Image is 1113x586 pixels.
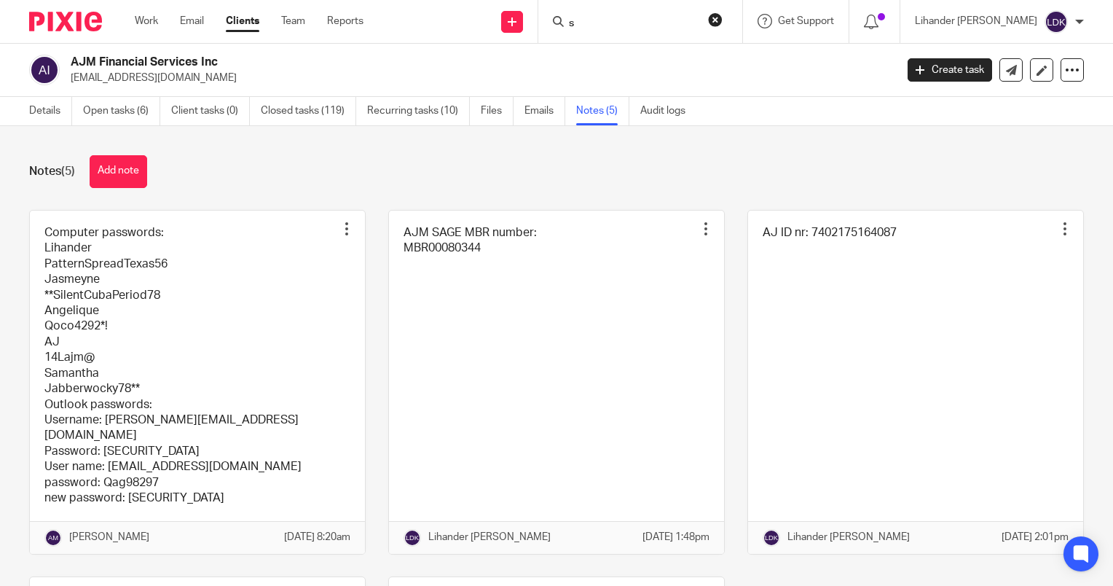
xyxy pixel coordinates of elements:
[640,97,696,125] a: Audit logs
[915,14,1037,28] p: Lihander [PERSON_NAME]
[567,17,699,31] input: Search
[708,12,723,27] button: Clear
[428,530,551,544] p: Lihander [PERSON_NAME]
[763,529,780,547] img: svg%3E
[226,14,259,28] a: Clients
[29,164,75,179] h1: Notes
[787,530,910,544] p: Lihander [PERSON_NAME]
[327,14,363,28] a: Reports
[171,97,250,125] a: Client tasks (0)
[71,71,886,85] p: [EMAIL_ADDRESS][DOMAIN_NAME]
[284,530,350,544] p: [DATE] 8:20am
[135,14,158,28] a: Work
[83,97,160,125] a: Open tasks (6)
[29,12,102,31] img: Pixie
[180,14,204,28] a: Email
[69,530,149,544] p: [PERSON_NAME]
[367,97,470,125] a: Recurring tasks (10)
[281,14,305,28] a: Team
[1002,530,1069,544] p: [DATE] 2:01pm
[44,529,62,547] img: svg%3E
[29,55,60,85] img: svg%3E
[481,97,514,125] a: Files
[404,529,421,547] img: svg%3E
[642,530,709,544] p: [DATE] 1:48pm
[576,97,629,125] a: Notes (5)
[1045,10,1068,34] img: svg%3E
[908,58,992,82] a: Create task
[778,16,834,26] span: Get Support
[261,97,356,125] a: Closed tasks (119)
[29,97,72,125] a: Details
[61,165,75,177] span: (5)
[71,55,723,70] h2: AJM Financial Services Inc
[90,155,147,188] button: Add note
[524,97,565,125] a: Emails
